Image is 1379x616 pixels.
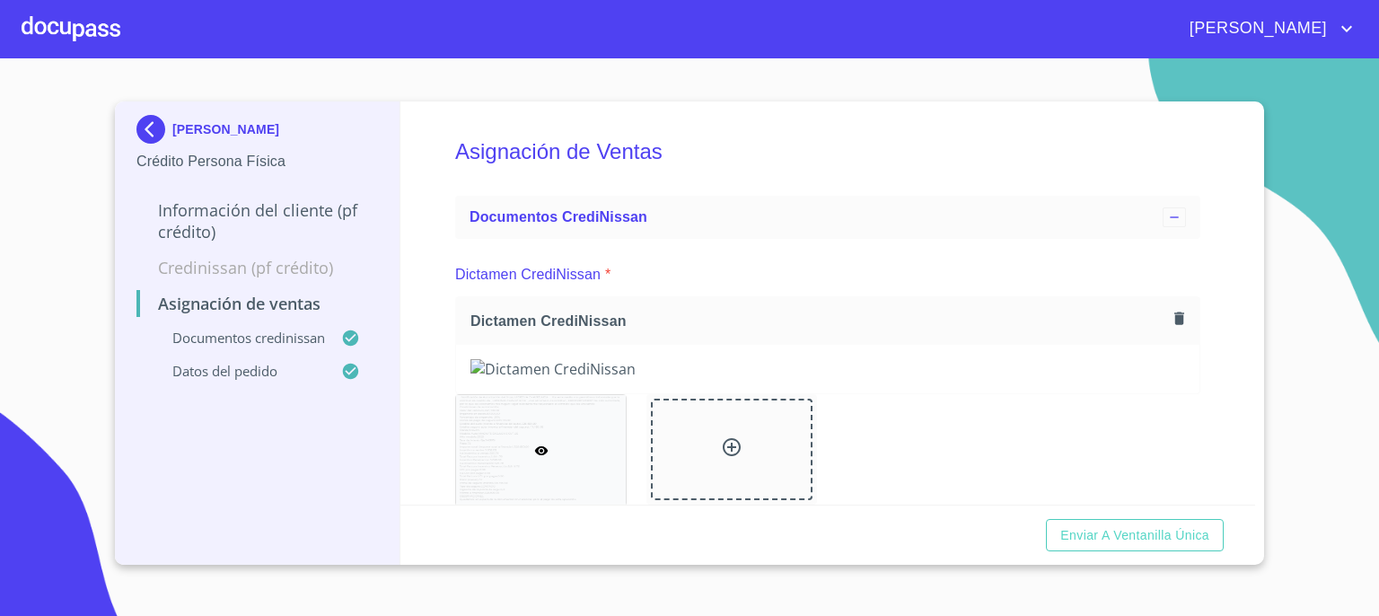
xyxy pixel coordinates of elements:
button: Enviar a Ventanilla única [1046,519,1224,552]
p: Crédito Persona Física [136,151,378,172]
img: Docupass spot blue [136,115,172,144]
span: Enviar a Ventanilla única [1060,524,1209,547]
p: Asignación de Ventas [136,293,378,314]
h5: Asignación de Ventas [455,115,1200,189]
p: Dictamen CrediNissan [455,264,601,286]
p: [PERSON_NAME] [172,122,279,136]
span: Documentos CrediNissan [470,209,647,224]
button: account of current user [1176,14,1357,43]
p: Información del cliente (PF crédito) [136,199,378,242]
img: Dictamen CrediNissan [470,359,1185,379]
span: Dictamen CrediNissan [470,312,1167,330]
p: Documentos CrediNissan [136,329,341,347]
p: Datos del pedido [136,362,341,380]
span: [PERSON_NAME] [1176,14,1336,43]
p: Credinissan (PF crédito) [136,257,378,278]
div: Documentos CrediNissan [455,196,1200,239]
div: [PERSON_NAME] [136,115,378,151]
